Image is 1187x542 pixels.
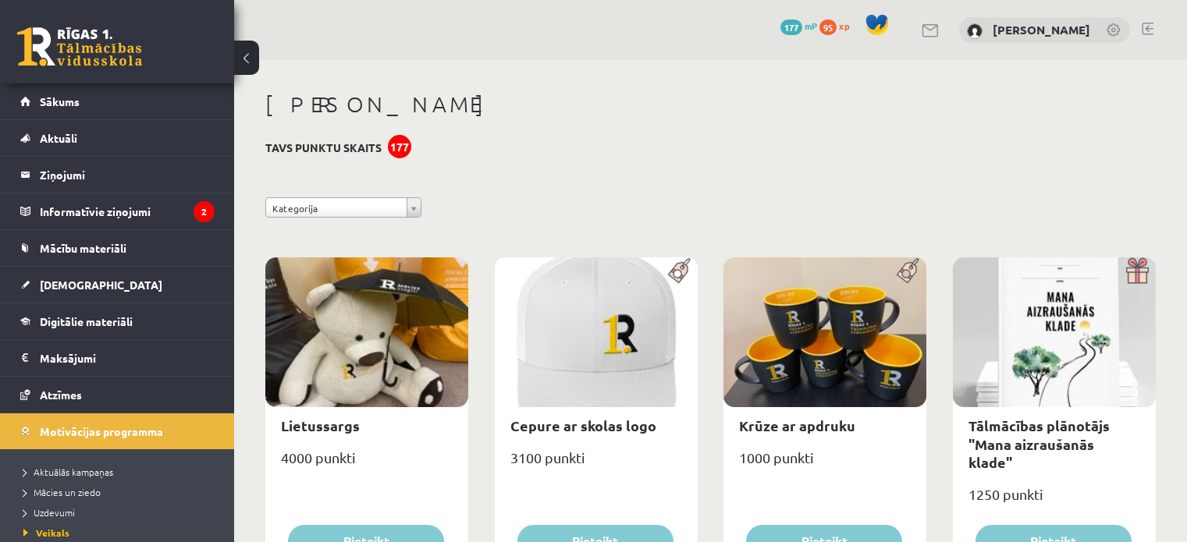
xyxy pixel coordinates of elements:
a: Rīgas 1. Tālmācības vidusskola [17,27,142,66]
a: Maksājumi [20,340,215,376]
img: Marta Broka [967,23,983,39]
div: 1000 punkti [723,445,926,484]
img: Populāra prece [891,257,926,284]
a: Kategorija [265,197,421,218]
span: 95 [819,19,837,35]
legend: Informatīvie ziņojumi [40,193,215,229]
a: Veikals [23,526,219,540]
span: xp [839,19,849,32]
span: Kategorija [272,198,400,218]
a: Ziņojumi [20,157,215,193]
i: 2 [194,201,215,222]
a: Sākums [20,83,215,119]
legend: Maksājumi [40,340,215,376]
a: Aktuālās kampaņas [23,465,219,479]
span: Aktuāli [40,131,77,145]
h3: Tavs punktu skaits [265,141,382,154]
a: Aktuāli [20,120,215,156]
span: Uzdevumi [23,506,75,519]
span: Aktuālās kampaņas [23,466,113,478]
legend: Ziņojumi [40,157,215,193]
span: Motivācijas programma [40,424,163,438]
a: Cepure ar skolas logo [510,416,656,434]
span: Veikals [23,526,69,539]
a: [DEMOGRAPHIC_DATA] [20,267,215,303]
span: Mācies un ziedo [23,486,101,498]
a: Tālmācības plānotājs "Mana aizraušanās klade" [968,416,1110,471]
a: Motivācijas programma [20,413,215,449]
a: Informatīvie ziņojumi2 [20,193,215,229]
a: Mācību materiāli [20,230,215,266]
h1: [PERSON_NAME] [265,91,1156,118]
div: 1250 punkti [953,481,1156,520]
a: Digitālie materiāli [20,303,215,339]
a: 95 xp [819,19,857,32]
span: [DEMOGRAPHIC_DATA] [40,278,162,292]
div: 177 [388,135,411,158]
span: Sākums [40,94,80,108]
a: 177 mP [780,19,817,32]
img: Dāvana ar pārsteigumu [1121,257,1156,284]
span: Digitālie materiāli [40,314,133,328]
span: Mācību materiāli [40,241,126,255]
div: 3100 punkti [495,445,698,484]
a: Atzīmes [20,377,215,413]
a: Mācies un ziedo [23,485,219,499]
span: mP [805,19,817,32]
a: Krūze ar apdruku [739,416,855,434]
span: Atzīmes [40,388,82,402]
span: 177 [780,19,802,35]
a: [PERSON_NAME] [993,22,1090,37]
div: 4000 punkti [265,445,468,484]
a: Uzdevumi [23,505,219,519]
a: Lietussargs [281,416,360,434]
img: Populāra prece [663,257,698,284]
